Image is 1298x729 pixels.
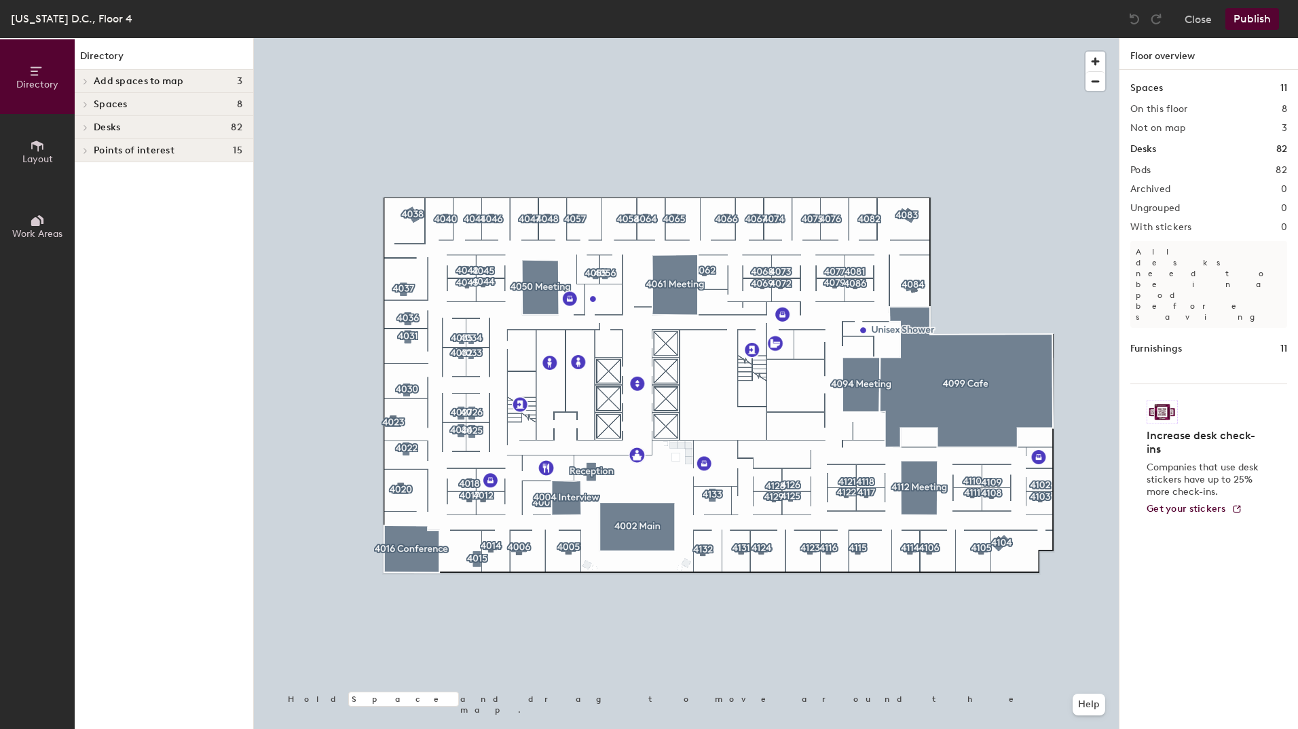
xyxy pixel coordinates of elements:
h2: 8 [1282,104,1287,115]
a: Get your stickers [1147,504,1242,515]
h1: Directory [75,49,253,70]
h1: 11 [1280,341,1287,356]
h2: 82 [1276,165,1287,176]
span: 82 [231,122,242,133]
div: [US_STATE] D.C., Floor 4 [11,10,132,27]
h1: Spaces [1130,81,1163,96]
span: Add spaces to map [94,76,184,87]
button: Close [1185,8,1212,30]
h1: Desks [1130,142,1156,157]
h1: 11 [1280,81,1287,96]
h2: 0 [1281,222,1287,233]
h2: Ungrouped [1130,203,1181,214]
img: Sticker logo [1147,400,1178,424]
h2: 0 [1281,184,1287,195]
h2: Archived [1130,184,1170,195]
span: Spaces [94,99,128,110]
span: 8 [237,99,242,110]
span: Work Areas [12,228,62,240]
h2: 3 [1282,123,1287,134]
h2: With stickers [1130,222,1192,233]
img: Redo [1149,12,1163,26]
p: Companies that use desk stickers have up to 25% more check-ins. [1147,462,1263,498]
span: Points of interest [94,145,174,156]
span: 3 [237,76,242,87]
h2: Not on map [1130,123,1185,134]
h4: Increase desk check-ins [1147,429,1263,456]
h2: Pods [1130,165,1151,176]
h1: 82 [1276,142,1287,157]
span: Directory [16,79,58,90]
button: Help [1073,694,1105,715]
button: Publish [1225,8,1279,30]
span: Get your stickers [1147,503,1226,515]
h2: 0 [1281,203,1287,214]
p: All desks need to be in a pod before saving [1130,241,1287,328]
h2: On this floor [1130,104,1188,115]
img: Undo [1128,12,1141,26]
span: Desks [94,122,120,133]
span: 15 [233,145,242,156]
h1: Furnishings [1130,341,1182,356]
h1: Floor overview [1119,38,1298,70]
span: Layout [22,153,53,165]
